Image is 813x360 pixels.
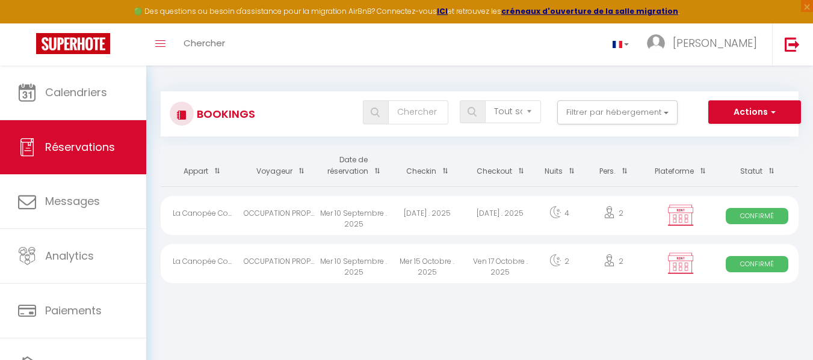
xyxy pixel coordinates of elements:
[161,145,244,186] th: Sort by rentals
[175,23,234,66] a: Chercher
[557,100,678,124] button: Filtrer par hébergement
[194,100,255,127] h3: Bookings
[391,145,464,186] th: Sort by checkin
[464,145,537,186] th: Sort by checkout
[673,35,757,50] span: [PERSON_NAME]
[437,6,448,16] a: ICI
[317,145,391,186] th: Sort by booking date
[45,303,102,318] span: Paiements
[647,34,665,52] img: ...
[708,100,801,124] button: Actions
[36,33,110,54] img: Super Booking
[388,100,448,124] input: Chercher
[244,145,317,186] th: Sort by guest
[582,145,646,186] th: Sort by people
[45,248,94,263] span: Analytics
[501,6,678,16] a: créneaux d'ouverture de la salle migration
[45,194,100,209] span: Messages
[638,23,772,66] a: ... [PERSON_NAME]
[184,37,225,49] span: Chercher
[10,5,46,41] button: Ouvrir le widget de chat LiveChat
[45,85,107,100] span: Calendriers
[646,145,716,186] th: Sort by channel
[45,139,115,154] span: Réservations
[716,145,799,186] th: Sort by status
[537,145,581,186] th: Sort by nights
[785,37,800,52] img: logout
